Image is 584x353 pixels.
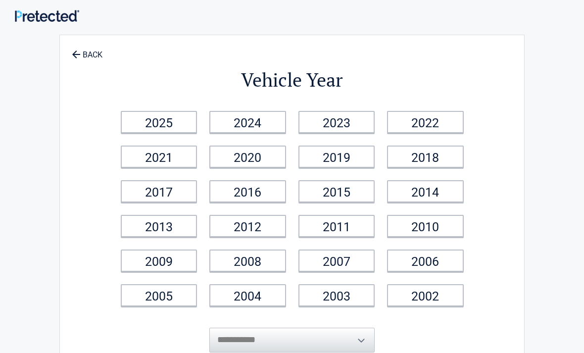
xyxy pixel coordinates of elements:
a: 2021 [121,146,197,168]
a: BACK [70,42,104,59]
a: 2016 [209,180,286,202]
a: 2025 [121,111,197,133]
a: 2023 [298,111,375,133]
a: 2022 [387,111,464,133]
a: 2013 [121,215,197,237]
a: 2015 [298,180,375,202]
a: 2007 [298,250,375,272]
a: 2014 [387,180,464,202]
img: Main Logo [15,10,79,22]
a: 2005 [121,284,197,306]
a: 2003 [298,284,375,306]
a: 2004 [209,284,286,306]
a: 2008 [209,250,286,272]
a: 2020 [209,146,286,168]
a: 2002 [387,284,464,306]
a: 2012 [209,215,286,237]
a: 2006 [387,250,464,272]
a: 2010 [387,215,464,237]
a: 2019 [298,146,375,168]
a: 2011 [298,215,375,237]
a: 2009 [121,250,197,272]
a: 2024 [209,111,286,133]
a: 2017 [121,180,197,202]
a: 2018 [387,146,464,168]
h2: Vehicle Year [114,67,470,93]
